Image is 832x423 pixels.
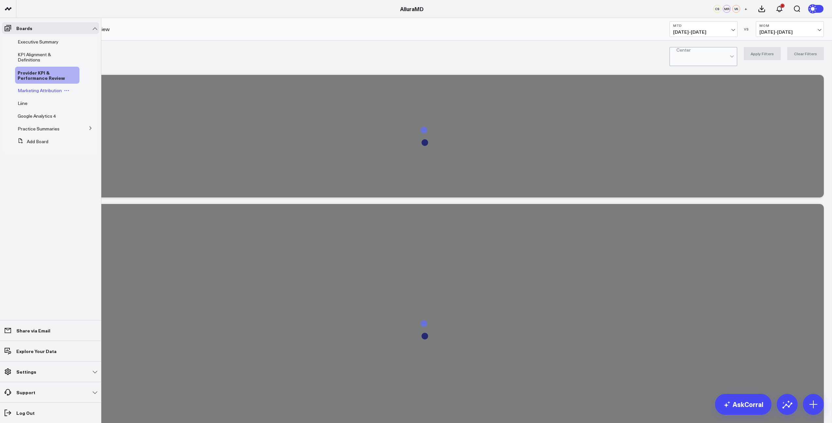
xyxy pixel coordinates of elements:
span: Executive Summary [18,39,59,45]
button: Clear Filters [787,47,824,60]
p: Log Out [16,410,35,415]
p: Share via Email [16,328,50,333]
b: MoM [759,24,820,27]
a: AskCorral [715,394,772,415]
span: [DATE] - [DATE] [759,29,820,35]
button: MoM[DATE]-[DATE] [756,21,824,37]
div: CS [713,5,721,13]
p: Settings [16,369,36,374]
span: Marketing Attribution [18,87,62,93]
div: 2 [780,4,785,8]
a: Google Analytics 4 [18,113,56,119]
span: KPI Alignment & Definitions [18,51,51,63]
p: Boards [16,25,32,31]
button: + [742,5,750,13]
a: Provider KPI & Performance Review [18,70,73,80]
span: Liine [18,100,27,106]
button: MTD[DATE]-[DATE] [670,21,738,37]
b: MTD [673,24,734,27]
a: Liine [18,101,27,106]
div: Center [676,47,730,53]
a: Executive Summary [18,39,59,44]
span: Practice Summaries [18,126,59,132]
button: Apply Filters [744,47,781,60]
div: VS [741,27,753,31]
a: KPI Alignment & Definitions [18,52,70,62]
span: Provider KPI & Performance Review [18,69,65,81]
p: Support [16,390,35,395]
div: VK [732,5,740,13]
a: Practice Summaries [18,126,59,131]
div: MR [723,5,731,13]
a: Marketing Attribution [18,88,62,93]
button: Add Board [15,136,48,147]
span: [DATE] - [DATE] [673,29,734,35]
a: Log Out [2,407,99,419]
p: Explore Your Data [16,348,57,354]
a: AlluraMD [400,5,424,12]
span: + [744,7,747,11]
